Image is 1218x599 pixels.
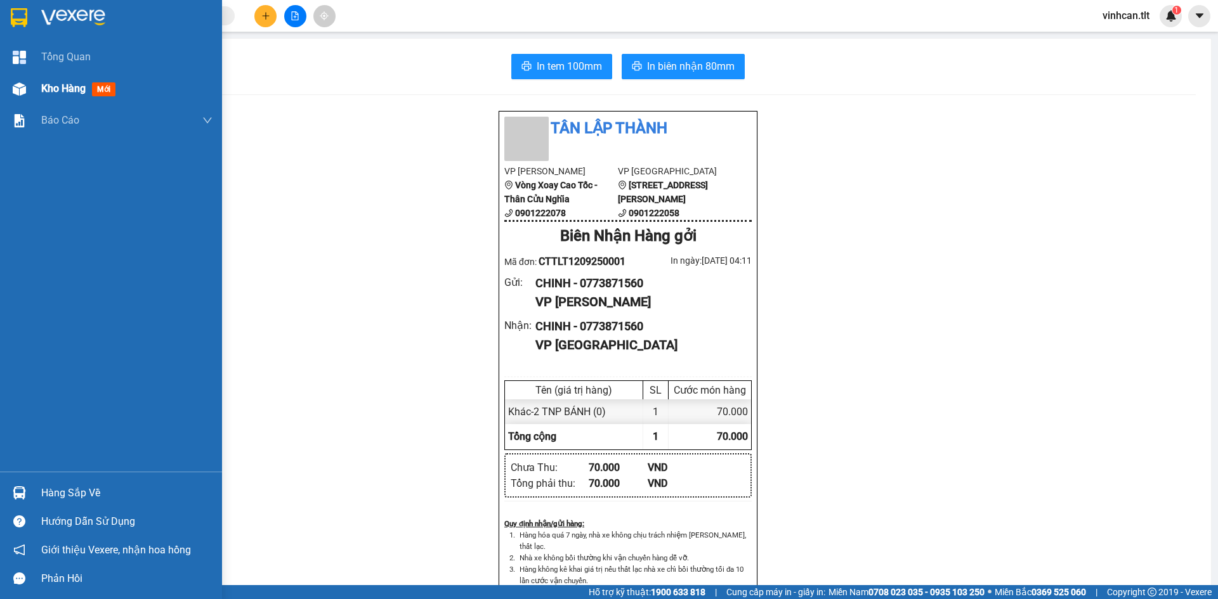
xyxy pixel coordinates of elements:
img: warehouse-icon [13,486,26,499]
div: In ngày: [DATE] 04:11 [628,254,752,267]
span: mới [92,82,115,96]
span: Giới thiệu Vexere, nhận hoa hồng [41,542,191,558]
div: Chưa Thu : [511,460,589,475]
button: file-add [284,5,306,27]
span: caret-down [1194,10,1205,22]
span: Báo cáo [41,112,79,128]
li: VP [PERSON_NAME] [504,164,618,178]
span: environment [618,181,627,190]
span: | [1096,585,1097,599]
div: Cước món hàng [672,384,748,396]
span: printer [632,61,642,73]
span: notification [13,544,25,556]
div: Quy định nhận/gửi hàng : [504,518,752,529]
div: Nhận : [504,318,535,333]
span: Tổng cộng [508,430,556,442]
div: [PERSON_NAME] [7,91,282,124]
span: Tổng Quan [41,49,91,65]
span: message [13,572,25,584]
div: VP [PERSON_NAME] [535,292,742,312]
span: aim [320,11,329,20]
span: 1 [1174,6,1179,15]
span: Kho hàng [41,82,86,94]
img: icon-new-feature [1165,10,1177,22]
img: logo-vxr [11,8,27,27]
span: Miền Bắc [995,585,1086,599]
div: Tổng phải thu : [511,475,589,491]
li: Hàng hóa quá 7 ngày, nhà xe không chịu trách nhiệm [PERSON_NAME], thất lạc. [517,529,752,552]
button: plus [254,5,277,27]
div: CHINH - 0773871560 [535,318,742,335]
div: VND [648,475,707,491]
button: printerIn tem 100mm [511,54,612,79]
b: Vòng Xoay Cao Tốc - Thân Cửu Nghĩa [504,180,598,204]
div: SL [646,384,665,396]
div: 70.000 [669,399,751,424]
span: | [715,585,717,599]
img: solution-icon [13,114,26,127]
strong: 1900 633 818 [651,587,705,597]
span: CTTLT1209250001 [539,255,625,267]
div: Phản hồi [41,569,213,588]
div: 70.000 [589,460,648,475]
div: Hướng dẫn sử dụng [41,512,213,531]
div: VP [GEOGRAPHIC_DATA] [535,335,742,355]
b: 0901222058 [629,208,679,218]
span: printer [521,61,532,73]
span: plus [261,11,270,20]
li: Hàng không kê khai giá trị nếu thất lạc nhà xe chỉ bồi thường tối đa 10 lần cước vận chuyển. [517,564,752,586]
div: 1 [643,399,669,424]
b: [STREET_ADDRESS][PERSON_NAME] [618,180,708,204]
div: VND [648,460,707,475]
span: 70.000 [717,430,748,442]
span: Cung cấp máy in - giấy in: [726,585,825,599]
span: In biên nhận 80mm [647,58,735,74]
span: Hỗ trợ kỹ thuật: [589,585,705,599]
span: 1 [653,430,658,442]
span: file-add [291,11,299,20]
text: CTTLT1209250001 [59,60,231,82]
button: aim [313,5,336,27]
li: Nhà xe không bồi thường khi vận chuyển hàng dễ vỡ. [517,552,752,564]
span: Khác - 2 TNP BÁNH (0) [508,406,606,418]
li: VP [GEOGRAPHIC_DATA] [618,164,731,178]
span: In tem 100mm [537,58,602,74]
span: copyright [1148,588,1156,596]
button: printerIn biên nhận 80mm [622,54,745,79]
div: Hàng sắp về [41,484,213,503]
div: 70.000 [589,475,648,491]
strong: 0369 525 060 [1031,587,1086,597]
span: phone [618,209,627,217]
div: Gửi : [504,274,535,290]
img: warehouse-icon [13,82,26,96]
strong: 0708 023 035 - 0935 103 250 [868,587,985,597]
span: phone [504,209,513,217]
li: Tân Lập Thành [504,117,752,141]
button: caret-down [1188,5,1210,27]
div: CHINH - 0773871560 [535,274,742,292]
span: Miền Nam [828,585,985,599]
span: environment [504,181,513,190]
div: Biên Nhận Hàng gởi [504,224,752,248]
span: ⚪️ [988,589,992,595]
div: Mã đơn: [504,254,628,269]
span: down [202,115,213,126]
img: dashboard-icon [13,51,26,64]
span: vinhcan.tlt [1092,8,1160,23]
b: 0901222078 [515,208,566,218]
span: question-circle [13,515,25,527]
div: Tên (giá trị hàng) [508,384,639,396]
sup: 1 [1172,6,1181,15]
